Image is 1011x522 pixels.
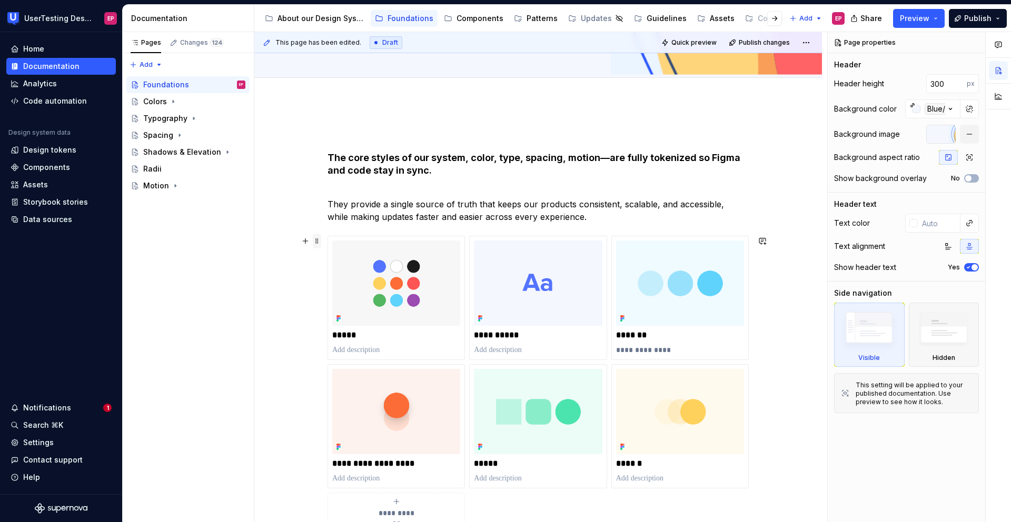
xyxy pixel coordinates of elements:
[671,38,717,47] span: Quick preview
[510,10,562,27] a: Patterns
[126,160,250,177] a: Radii
[332,240,460,326] img: 0c4c94b1-a2dc-4619-b35a-7075f90d8fd3.png
[7,12,20,25] img: 41adf70f-fc1c-4662-8e2d-d2ab9c673b1b.png
[126,57,166,72] button: Add
[834,218,870,228] div: Text color
[564,10,628,27] a: Updates
[23,197,88,207] div: Storybook stories
[834,241,885,252] div: Text alignment
[949,9,1007,28] button: Publish
[35,503,87,514] svg: Supernova Logo
[474,369,602,454] img: c943e726-4d22-4bcb-8cbd-8fe2dded36d9.png
[328,152,749,189] h4: The core styles of our system, color, type, spacing, motion—are fully tokenized so Figma and code...
[23,437,54,448] div: Settings
[140,61,153,69] span: Add
[964,13,992,24] span: Publish
[909,303,979,367] div: Hidden
[6,451,116,468] button: Contact support
[6,211,116,228] a: Data sources
[834,78,884,89] div: Header height
[6,417,116,434] button: Search ⌘K
[371,10,438,27] a: Foundations
[925,103,956,115] div: Blue/25
[388,13,433,24] div: Foundations
[581,13,612,24] div: Updates
[858,354,880,362] div: Visible
[23,455,83,465] div: Contact support
[967,79,975,88] p: px
[457,13,503,24] div: Components
[23,78,57,89] div: Analytics
[6,399,116,416] button: Notifications1
[126,127,250,144] a: Spacing
[951,174,960,183] label: No
[834,303,905,367] div: Visible
[474,240,602,326] img: 8add6a52-37b7-4d10-963e-058533a1a302.png
[2,7,120,29] button: UserTesting Design SystemEP
[834,288,892,298] div: Side navigation
[948,263,960,272] label: Yes
[210,38,224,47] span: 124
[382,38,398,47] span: Draft
[845,9,889,28] button: Share
[786,11,826,26] button: Add
[131,13,250,24] div: Documentation
[440,10,508,27] a: Components
[616,369,744,454] img: a9952429-83d7-46f4-b23a-394570b2521b.png
[126,93,250,110] a: Colors
[261,10,369,27] a: About our Design System
[332,369,460,454] img: 2979a172-807f-4e51-83b9-d02790ff1cc8.png
[143,164,162,174] div: Radii
[6,142,116,158] a: Design tokens
[23,61,80,72] div: Documentation
[23,179,48,190] div: Assets
[126,76,250,194] div: Page tree
[834,173,927,184] div: Show background overlay
[8,128,71,137] div: Design system data
[143,79,189,90] div: Foundations
[23,145,76,155] div: Design tokens
[6,159,116,176] a: Components
[834,262,896,273] div: Show header text
[23,472,40,483] div: Help
[126,144,250,160] a: Shadows & Elevation
[24,13,92,24] div: UserTesting Design System
[693,10,739,27] a: Assets
[799,14,812,23] span: Add
[143,180,169,191] div: Motion
[918,214,960,233] input: Auto
[647,13,687,24] div: Guidelines
[630,10,691,27] a: Guidelines
[328,198,749,223] p: They provide a single source of truth that keeps our products consistent, scalable, and accessibl...
[933,354,955,362] div: Hidden
[23,214,72,225] div: Data sources
[23,403,71,413] div: Notifications
[6,469,116,486] button: Help
[126,177,250,194] a: Motion
[6,75,116,92] a: Analytics
[835,14,842,23] div: EP
[239,79,243,90] div: EP
[23,162,70,173] div: Components
[107,14,114,23] div: EP
[6,176,116,193] a: Assets
[6,194,116,210] a: Storybook stories
[856,381,972,406] div: This setting will be applied to your published documentation. Use preview to see how it looks.
[143,147,221,157] div: Shadows & Elevation
[658,35,721,50] button: Quick preview
[261,8,784,29] div: Page tree
[277,13,364,24] div: About our Design System
[275,38,361,47] span: This page has been edited.
[527,13,558,24] div: Patterns
[834,152,920,163] div: Background aspect ratio
[6,58,116,75] a: Documentation
[180,38,224,47] div: Changes
[860,13,882,24] span: Share
[834,199,877,209] div: Header text
[131,38,161,47] div: Pages
[741,10,853,27] a: Composable Patterns
[739,38,790,47] span: Publish changes
[23,96,87,106] div: Code automation
[6,41,116,57] a: Home
[710,13,735,24] div: Assets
